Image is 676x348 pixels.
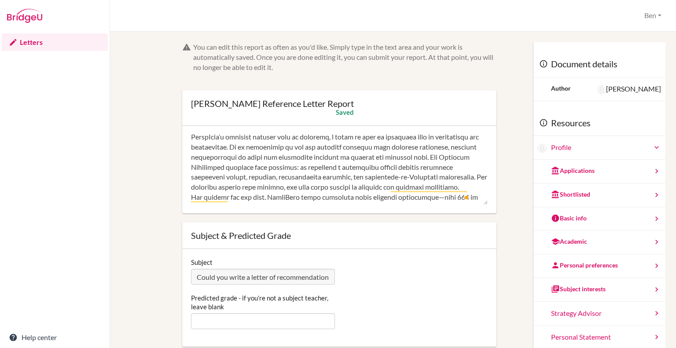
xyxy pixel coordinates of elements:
a: Basic info [533,207,665,231]
a: Applications [533,160,665,183]
button: Ben [640,7,665,24]
textarea: To enrich screen reader interactions, please activate Accessibility in Grammarly extension settings [191,135,488,205]
label: Subject [191,258,213,267]
a: Subject interests [533,278,665,302]
div: [PERSON_NAME] [597,84,661,94]
a: Profile [551,143,661,153]
img: Bridge-U [7,9,42,23]
div: Academic [551,237,587,246]
a: Academic [533,231,665,254]
div: Saved [336,108,354,117]
div: Subject & Predicted Grade [191,231,488,240]
div: [PERSON_NAME] Reference Letter Report [191,99,354,108]
div: Basic info [551,214,587,223]
div: Applications [551,166,595,175]
label: Predicted grade - if you're not a subject teacher, leave blank [191,293,335,311]
a: Help center [2,329,108,346]
a: Personal preferences [533,254,665,278]
a: Shortlisted [533,183,665,207]
div: Document details [533,51,665,77]
div: Personal preferences [551,261,618,270]
div: Author [551,84,571,93]
a: Strategy Advisor [533,302,665,326]
div: Subject interests [551,285,606,293]
a: Letters [2,33,108,51]
img: YoungDong Chung [538,144,547,153]
div: You can edit this report as often as you'd like. Simply type in the text area and your work is au... [193,42,496,73]
div: Resources [533,110,665,136]
img: Hannah Moon [597,85,606,94]
div: Shortlisted [551,190,590,199]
